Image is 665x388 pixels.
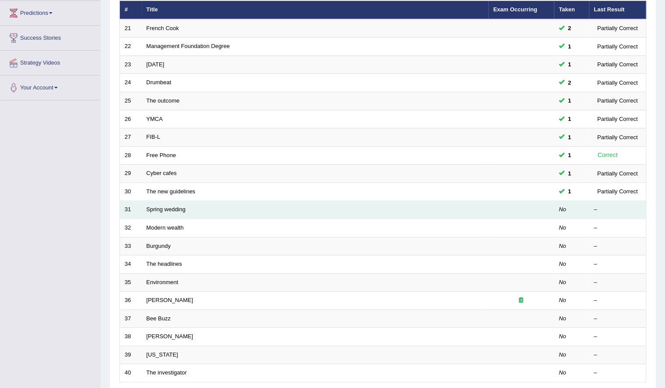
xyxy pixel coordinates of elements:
[120,255,142,274] td: 34
[120,364,142,382] td: 40
[559,224,566,231] em: No
[120,1,142,19] th: #
[594,133,641,142] div: Partially Correct
[146,79,171,86] a: Drumbeat
[146,243,171,249] a: Burgundy
[146,315,171,322] a: Bee Buzz
[564,151,574,160] span: You can still take this question
[594,150,621,160] div: Correct
[594,296,641,305] div: –
[0,26,100,48] a: Success Stories
[594,260,641,268] div: –
[120,92,142,110] td: 25
[146,152,176,158] a: Free Phone
[594,96,641,105] div: Partially Correct
[120,74,142,92] td: 24
[594,351,641,359] div: –
[142,1,488,19] th: Title
[120,128,142,147] td: 27
[594,206,641,214] div: –
[120,165,142,183] td: 29
[594,78,641,87] div: Partially Correct
[146,134,160,140] a: FIB-L
[120,19,142,38] td: 21
[146,97,180,104] a: The outcome
[120,237,142,255] td: 33
[146,351,178,358] a: [US_STATE]
[120,346,142,364] td: 39
[120,219,142,237] td: 32
[120,328,142,346] td: 38
[146,25,179,31] a: French Cook
[554,1,589,19] th: Taken
[559,297,566,303] em: No
[564,169,574,178] span: You can still take this question
[559,261,566,267] em: No
[594,60,641,69] div: Partially Correct
[146,333,193,340] a: [PERSON_NAME]
[594,114,641,124] div: Partially Correct
[146,116,163,122] a: YMCA
[559,369,566,376] em: No
[493,296,549,305] div: Exam occurring question
[146,61,164,68] a: [DATE]
[564,114,574,124] span: You can still take this question
[564,60,574,69] span: You can still take this question
[594,224,641,232] div: –
[594,169,641,178] div: Partially Correct
[120,182,142,201] td: 30
[594,315,641,323] div: –
[120,273,142,292] td: 35
[146,297,193,303] a: [PERSON_NAME]
[493,6,537,13] a: Exam Occurring
[559,243,566,249] em: No
[564,133,574,142] span: You can still take this question
[564,187,574,196] span: You can still take this question
[0,76,100,97] a: Your Account
[120,309,142,328] td: 37
[559,351,566,358] em: No
[146,261,182,267] a: The headlines
[564,24,574,33] span: You can still take this question
[146,279,178,285] a: Environment
[594,42,641,51] div: Partially Correct
[120,110,142,128] td: 26
[559,315,566,322] em: No
[594,24,641,33] div: Partially Correct
[564,42,574,51] span: You can still take this question
[120,292,142,310] td: 36
[564,96,574,105] span: You can still take this question
[146,369,187,376] a: The investigator
[594,333,641,341] div: –
[594,242,641,251] div: –
[120,55,142,74] td: 23
[564,78,574,87] span: You can still take this question
[120,201,142,219] td: 31
[146,170,177,176] a: Cyber cafes
[146,206,186,213] a: Spring wedding
[120,146,142,165] td: 28
[559,206,566,213] em: No
[120,38,142,56] td: 22
[594,369,641,377] div: –
[146,43,230,49] a: Management Foundation Degree
[0,1,100,23] a: Predictions
[559,333,566,340] em: No
[589,1,646,19] th: Last Result
[146,224,184,231] a: Modern wealth
[594,278,641,287] div: –
[559,279,566,285] em: No
[146,188,195,195] a: The new guidelines
[0,51,100,72] a: Strategy Videos
[594,187,641,196] div: Partially Correct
